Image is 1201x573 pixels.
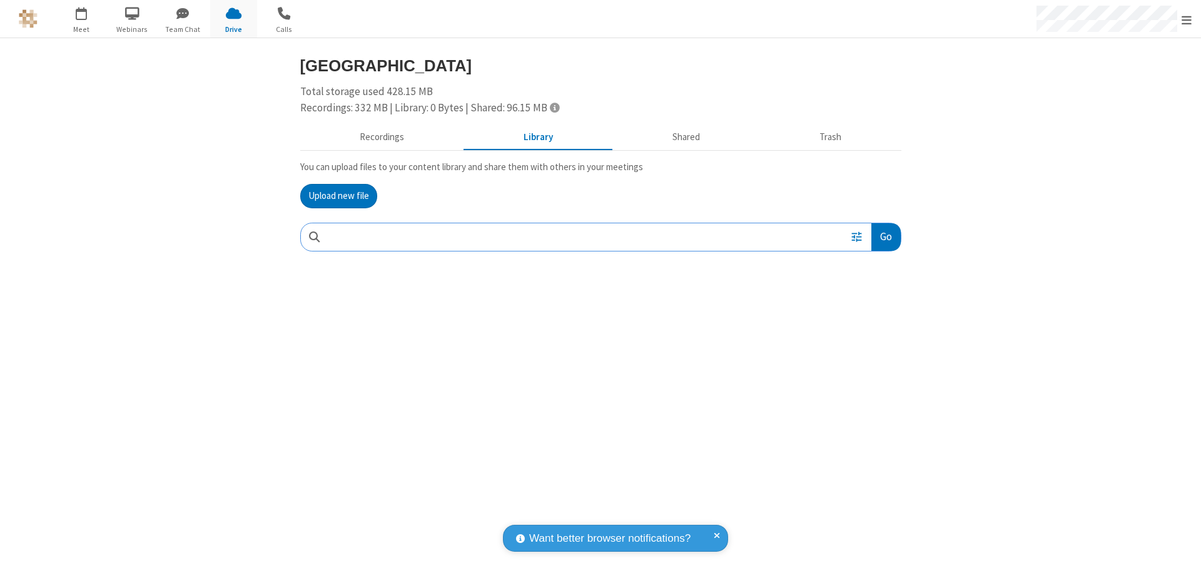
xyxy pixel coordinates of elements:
[58,24,105,35] span: Meet
[300,160,901,175] p: You can upload files to your content library and share them with others in your meetings
[210,24,257,35] span: Drive
[613,126,760,150] button: Shared during meetings
[300,100,901,116] div: Recordings: 332 MB | Library: 0 Bytes | Shared: 96.15 MB
[261,24,308,35] span: Calls
[464,126,613,150] button: Content library
[550,102,559,113] span: Totals displayed include files that have been moved to the trash.
[300,184,377,209] button: Upload new file
[109,24,156,35] span: Webinars
[300,84,901,116] div: Total storage used 428.15 MB
[529,530,691,547] span: Want better browser notifications?
[760,126,901,150] button: Trash
[19,9,38,28] img: QA Selenium DO NOT DELETE OR CHANGE
[160,24,206,35] span: Team Chat
[871,223,900,251] button: Go
[300,126,464,150] button: Recorded meetings
[300,57,901,74] h3: [GEOGRAPHIC_DATA]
